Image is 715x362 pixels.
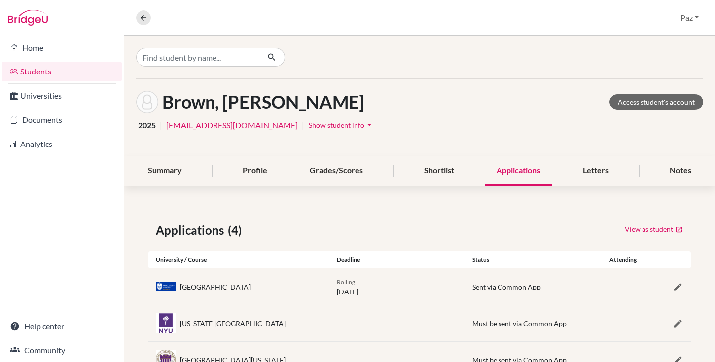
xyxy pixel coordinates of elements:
a: View as student [624,221,683,237]
a: Documents [2,110,122,130]
span: (4) [228,221,246,239]
a: Community [2,340,122,360]
span: | [160,119,162,131]
div: Attending [600,255,645,264]
a: Universities [2,86,122,106]
div: Status [465,255,600,264]
div: Grades/Scores [298,156,375,186]
a: [EMAIL_ADDRESS][DOMAIN_NAME] [166,119,298,131]
div: Profile [231,156,279,186]
a: Analytics [2,134,122,154]
div: Summary [136,156,194,186]
button: Show student infoarrow_drop_down [308,117,375,133]
a: Home [2,38,122,58]
a: Help center [2,316,122,336]
span: Rolling [337,278,355,286]
div: Letters [571,156,621,186]
div: [GEOGRAPHIC_DATA] [180,282,251,292]
div: University / Course [148,255,329,264]
img: Bridge-U [8,10,48,26]
img: Atticus Brown's avatar [136,91,158,113]
span: 2025 [138,119,156,131]
div: Deadline [329,255,465,264]
div: Applications [485,156,552,186]
button: Paz [676,8,703,27]
img: es_slu_6ynscazs.png [156,282,176,291]
div: [US_STATE][GEOGRAPHIC_DATA] [180,318,286,329]
div: Shortlist [412,156,466,186]
div: [DATE] [329,276,465,297]
h1: Brown, [PERSON_NAME] [162,91,364,113]
span: Applications [156,221,228,239]
a: Access student's account [609,94,703,110]
input: Find student by name... [136,48,259,67]
span: Sent via Common App [472,283,541,291]
a: Students [2,62,122,81]
i: arrow_drop_down [364,120,374,130]
span: Must be sent via Common App [472,319,567,328]
img: us_nyu_mu3e0q99.jpeg [156,313,176,333]
span: | [302,119,304,131]
span: Show student info [309,121,364,129]
div: Notes [658,156,703,186]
